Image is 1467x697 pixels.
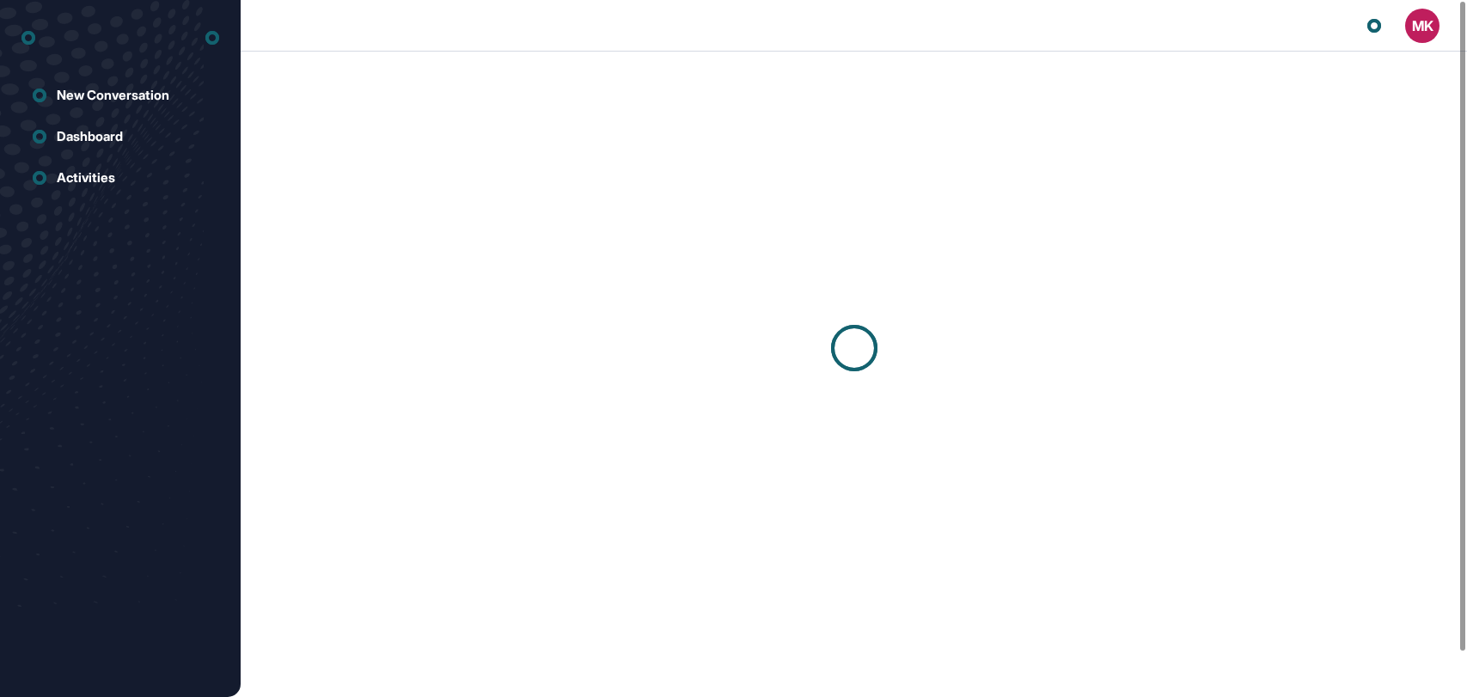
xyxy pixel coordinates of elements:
[21,24,35,52] div: entrapeer-logo
[21,78,219,113] a: New Conversation
[1405,9,1439,43] button: MK
[57,88,169,103] div: New Conversation
[21,119,219,154] a: Dashboard
[57,129,123,144] div: Dashboard
[21,161,219,195] a: Activities
[57,170,115,186] div: Activities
